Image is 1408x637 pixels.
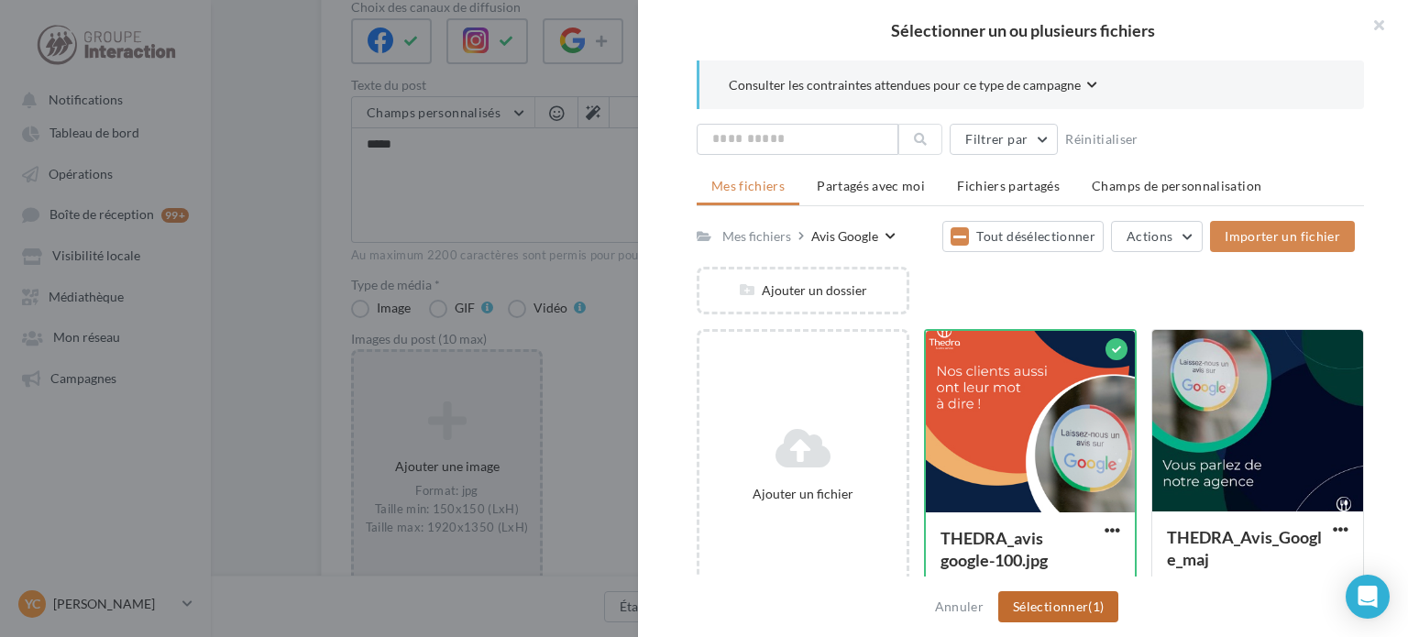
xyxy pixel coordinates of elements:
button: Consulter les contraintes attendues pour ce type de campagne [729,75,1097,98]
div: Format d'image: jpg [940,576,1120,592]
div: Open Intercom Messenger [1346,575,1390,619]
button: Filtrer par [950,124,1058,155]
div: Mes fichiers [722,227,791,246]
div: Ajouter un fichier [707,485,899,503]
span: THEDRA_Avis_Google_maj [1167,527,1322,569]
span: (1) [1088,599,1104,614]
span: Mes fichiers [711,178,785,193]
div: Ajouter un dossier [699,281,907,300]
span: THEDRA_avis google-100.jpg [940,528,1048,570]
span: Actions [1127,228,1172,244]
div: Format d'image: jpg [1167,575,1348,591]
button: Tout désélectionner [942,221,1104,252]
button: Importer un fichier [1210,221,1355,252]
span: Consulter les contraintes attendues pour ce type de campagne [729,76,1081,94]
button: Sélectionner(1) [998,591,1118,622]
button: Annuler [928,596,991,618]
button: Réinitialiser [1058,128,1146,150]
div: Avis Google [811,227,878,246]
button: Actions [1111,221,1203,252]
span: Champs de personnalisation [1092,178,1261,193]
span: Fichiers partagés [957,178,1060,193]
span: Importer un fichier [1225,228,1340,244]
h2: Sélectionner un ou plusieurs fichiers [667,22,1379,38]
span: Partagés avec moi [817,178,925,193]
